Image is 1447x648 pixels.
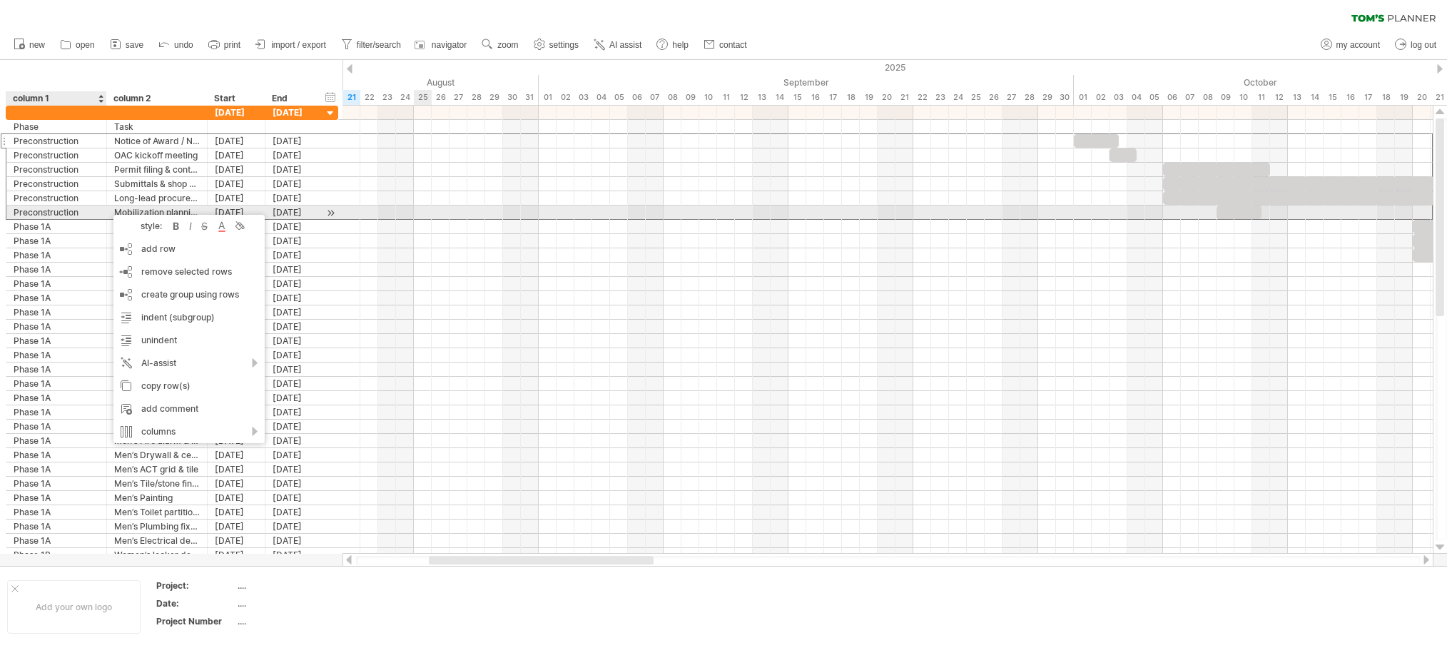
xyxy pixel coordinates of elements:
[265,391,323,405] div: [DATE]
[414,90,432,105] div: Monday, 25 August 2025
[238,579,357,592] div: ....
[119,221,169,231] div: style:
[208,462,265,476] div: [DATE]
[114,134,200,148] div: Notice of Award / NTP
[265,448,323,462] div: [DATE]
[114,505,200,519] div: Men’s Toilet partitions & accessories
[265,520,323,533] div: [DATE]
[360,90,378,105] div: Friday, 22 August 2025
[485,90,503,105] div: Friday, 29 August 2025
[895,90,913,105] div: Sunday, 21 September 2025
[14,334,99,348] div: Phase 1A
[208,548,265,562] div: [DATE]
[503,90,521,105] div: Saturday, 30 August 2025
[14,148,99,162] div: Preconstruction
[14,548,99,562] div: Phase 1B
[1336,40,1380,50] span: my account
[113,283,265,306] div: create group using rows
[208,134,265,148] div: [DATE]
[224,40,240,50] span: print
[114,120,200,133] div: Task
[1252,90,1270,105] div: Saturday, 11 October 2025
[672,40,689,50] span: help
[574,90,592,105] div: Wednesday, 3 September 2025
[265,434,323,447] div: [DATE]
[252,36,330,54] a: import / export
[1391,36,1441,54] a: log out
[265,134,323,148] div: [DATE]
[1163,90,1181,105] div: Monday, 6 October 2025
[265,291,323,305] div: [DATE]
[113,238,265,260] div: add row
[265,477,323,490] div: [DATE]
[113,375,265,398] div: copy row(s)
[114,491,200,505] div: Men’s Painting
[113,91,199,106] div: column 2
[378,90,396,105] div: Saturday, 23 August 2025
[14,420,99,433] div: Phase 1A
[539,90,557,105] div: Monday, 1 September 2025
[497,40,518,50] span: zoom
[208,177,265,191] div: [DATE]
[14,491,99,505] div: Phase 1A
[14,391,99,405] div: Phase 1A
[214,91,257,106] div: Start
[114,448,200,462] div: Men’s Drywall & ceiling framing
[931,90,949,105] div: Tuesday, 23 September 2025
[113,306,265,329] div: indent (subgroup)
[771,90,788,105] div: Sunday, 14 September 2025
[646,90,664,105] div: Sunday, 7 September 2025
[14,291,99,305] div: Phase 1A
[265,163,323,176] div: [DATE]
[265,263,323,276] div: [DATE]
[14,505,99,519] div: Phase 1A
[265,106,323,119] div: [DATE]
[357,40,401,50] span: filter/search
[208,163,265,176] div: [DATE]
[735,90,753,105] div: Friday, 12 September 2025
[114,191,200,205] div: Long-lead procurement
[114,148,200,162] div: OAC kickoff meeting
[10,36,49,54] a: new
[114,477,200,490] div: Men’s Tile/stone finishes
[628,90,646,105] div: Saturday, 6 September 2025
[1020,90,1038,105] div: Sunday, 28 September 2025
[14,134,99,148] div: Preconstruction
[208,206,265,219] div: [DATE]
[1181,90,1199,105] div: Tuesday, 7 October 2025
[114,462,200,476] div: Men’s ACT grid & tile
[208,505,265,519] div: [DATE]
[265,334,323,348] div: [DATE]
[265,320,323,333] div: [DATE]
[539,75,1074,90] div: September 2025
[1395,90,1413,105] div: Sunday, 19 October 2025
[156,615,235,627] div: Project Number
[412,36,471,54] a: navigator
[1127,90,1145,105] div: Saturday, 4 October 2025
[208,534,265,547] div: [DATE]
[114,534,200,547] div: Men’s Electrical devices/trim
[56,36,99,54] a: open
[14,191,99,205] div: Preconstruction
[14,520,99,533] div: Phase 1A
[549,40,579,50] span: settings
[14,377,99,390] div: Phase 1A
[208,520,265,533] div: [DATE]
[1145,90,1163,105] div: Sunday, 5 October 2025
[681,90,699,105] div: Tuesday, 9 September 2025
[126,40,143,50] span: save
[1002,90,1020,105] div: Saturday, 27 September 2025
[700,36,751,54] a: contact
[114,177,200,191] div: Submittals & shop drawings
[14,534,99,547] div: Phase 1A
[114,520,200,533] div: Men’s Plumbing fixtures install
[271,40,326,50] span: import / export
[76,40,95,50] span: open
[1270,90,1288,105] div: Sunday, 12 October 2025
[14,305,99,319] div: Phase 1A
[174,40,193,50] span: undo
[1317,36,1384,54] a: my account
[14,405,99,419] div: Phase 1A
[664,90,681,105] div: Monday, 8 September 2025
[205,36,245,54] a: print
